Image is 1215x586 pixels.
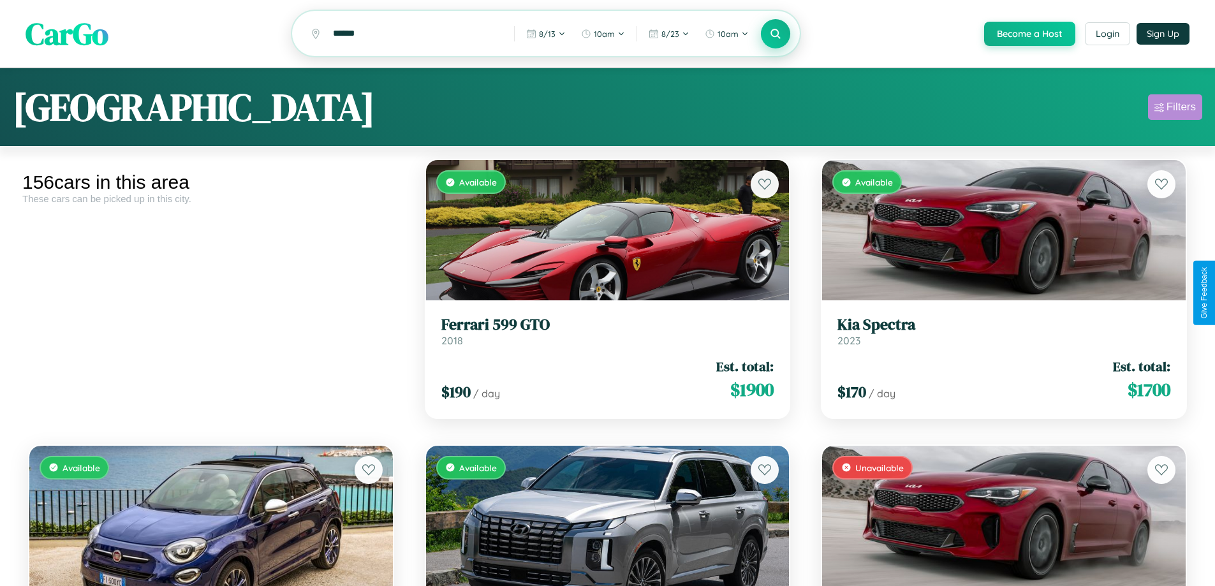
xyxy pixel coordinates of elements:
span: Available [63,462,100,473]
span: $ 1700 [1128,377,1170,402]
span: $ 190 [441,381,471,402]
span: / day [869,387,895,400]
span: Available [855,177,893,187]
div: 156 cars in this area [22,172,400,193]
div: Filters [1167,101,1196,114]
h3: Kia Spectra [837,316,1170,334]
button: Become a Host [984,22,1075,46]
span: / day [473,387,500,400]
span: $ 1900 [730,377,774,402]
span: Available [459,177,497,187]
a: Kia Spectra2023 [837,316,1170,347]
span: $ 170 [837,381,866,402]
button: 8/13 [520,24,572,44]
span: 8 / 23 [661,29,679,39]
span: 2023 [837,334,860,347]
span: Unavailable [855,462,904,473]
span: 10am [594,29,615,39]
span: Est. total: [716,357,774,376]
span: 8 / 13 [539,29,556,39]
span: 10am [718,29,739,39]
button: Filters [1148,94,1202,120]
span: Est. total: [1113,357,1170,376]
button: Login [1085,22,1130,45]
button: 10am [575,24,631,44]
span: CarGo [26,13,108,55]
button: 10am [698,24,755,44]
div: These cars can be picked up in this city. [22,193,400,204]
div: Give Feedback [1200,267,1209,319]
button: Sign Up [1137,23,1189,45]
button: 8/23 [642,24,696,44]
span: 2018 [441,334,463,347]
h1: [GEOGRAPHIC_DATA] [13,81,375,133]
a: Ferrari 599 GTO2018 [441,316,774,347]
h3: Ferrari 599 GTO [441,316,774,334]
span: Available [459,462,497,473]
